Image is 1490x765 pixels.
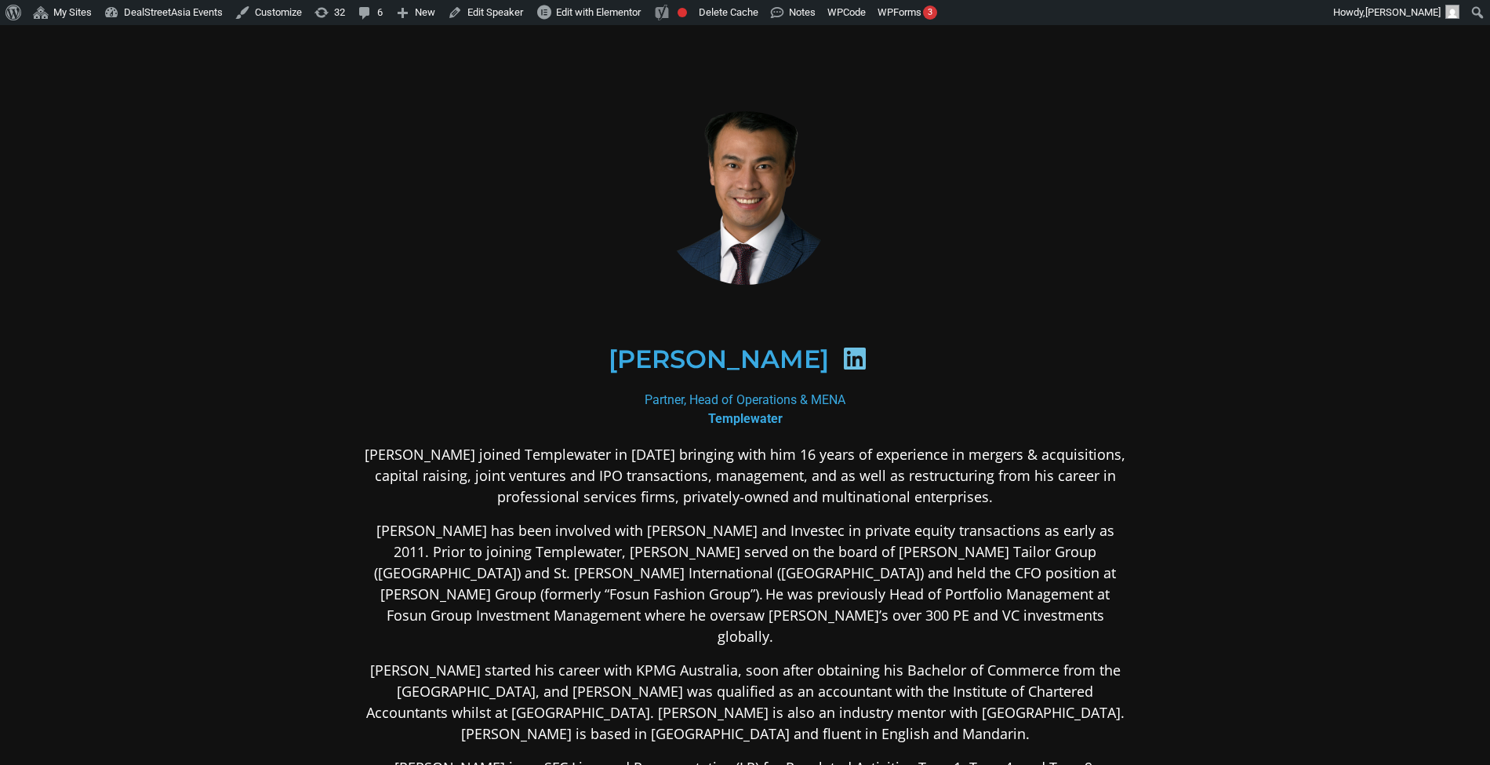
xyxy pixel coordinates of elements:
span: [PERSON_NAME] [1365,6,1441,18]
p: [PERSON_NAME] joined Templewater in [DATE] bringing with him 16 years of experience in mergers & ... [364,444,1126,508]
p: [PERSON_NAME] has been involved with [PERSON_NAME] and Investec in private equity transactions as... [364,520,1126,647]
span: Edit with Elementor [556,6,641,18]
h2: [PERSON_NAME] [609,347,829,372]
b: Templewater [708,411,783,426]
p: [PERSON_NAME] started his career with KPMG Australia, soon after obtaining his Bachelor of Commer... [364,660,1126,745]
div: 3 [923,5,937,20]
div: Partner, Head of Operations & MENA [364,391,1126,428]
div: Focus keyphrase not set [678,8,687,17]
